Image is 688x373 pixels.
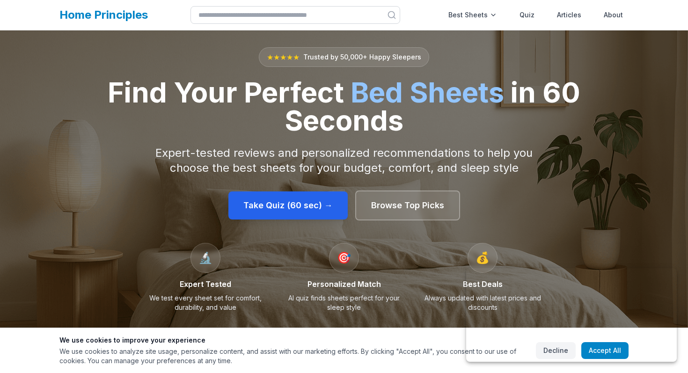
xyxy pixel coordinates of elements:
p: Always updated with latest prices and discounts [419,293,546,312]
p: Expert-tested reviews and personalized recommendations to help you choose the best sheets for you... [134,146,554,176]
span: ★★★★★ [267,51,300,63]
p: We test every sheet set for comfort, durability, and value [142,293,269,312]
span: Bed Sheets [351,75,504,109]
span: 💰 [476,250,490,265]
a: Take Quiz (60 sec) → [228,191,348,219]
a: Articles [551,6,587,24]
a: Browse Top Picks [355,190,460,220]
a: About [598,6,629,24]
h3: Best Deals [419,278,546,290]
h3: Expert Tested [142,278,269,290]
a: Home Principles [59,8,148,22]
a: Quiz [514,6,540,24]
p: We use cookies to analyze site usage, personalize content, and assist with our marketing efforts.... [59,347,528,366]
span: 🎯 [337,250,351,265]
div: Best Sheets [443,6,503,24]
span: Trusted by 50,000+ Happy Sleepers [303,52,421,62]
h1: Find Your Perfect in 60 Seconds [89,78,599,134]
h3: We use cookies to improve your experience [59,336,528,345]
span: 🔬 [198,250,212,265]
h3: Personalized Match [280,278,408,290]
p: AI quiz finds sheets perfect for your sleep style [280,293,408,312]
